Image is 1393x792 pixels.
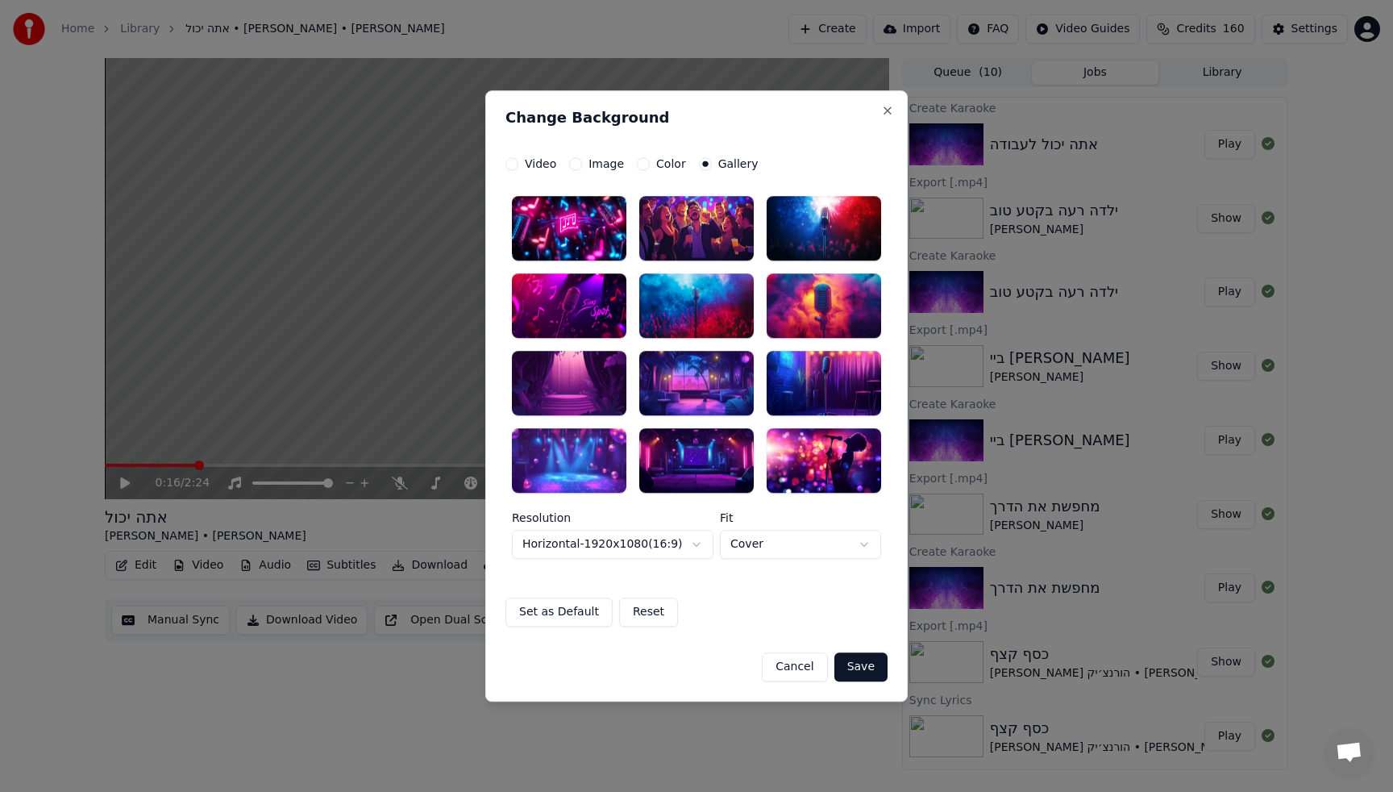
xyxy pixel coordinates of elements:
[720,512,881,523] label: Fit
[505,598,613,627] button: Set as Default
[656,158,686,169] label: Color
[619,598,678,627] button: Reset
[525,158,556,169] label: Video
[762,652,827,682] button: Cancel
[512,512,713,523] label: Resolution
[588,158,624,169] label: Image
[505,110,888,125] h2: Change Background
[718,158,759,169] label: Gallery
[834,652,888,682] button: Save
